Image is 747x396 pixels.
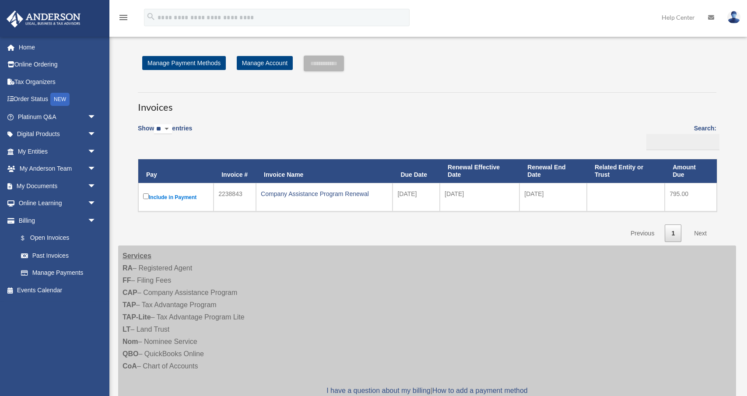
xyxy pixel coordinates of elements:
[88,160,105,178] span: arrow_drop_down
[123,338,138,345] strong: Nom
[519,183,587,211] td: [DATE]
[88,177,105,195] span: arrow_drop_down
[6,212,105,229] a: Billingarrow_drop_down
[665,224,681,242] a: 1
[6,56,109,74] a: Online Ordering
[123,264,133,272] strong: RA
[440,159,519,183] th: Renewal Effective Date: activate to sort column ascending
[123,277,131,284] strong: FF
[646,134,719,151] input: Search:
[6,126,109,143] a: Digital Productsarrow_drop_down
[123,252,151,259] strong: Services
[123,301,136,308] strong: TAP
[146,12,156,21] i: search
[143,193,149,199] input: Include in Payment
[6,160,109,178] a: My Anderson Teamarrow_drop_down
[138,159,214,183] th: Pay: activate to sort column descending
[154,124,172,134] select: Showentries
[665,183,717,211] td: 795.00
[88,108,105,126] span: arrow_drop_down
[123,362,137,370] strong: CoA
[6,39,109,56] a: Home
[118,12,129,23] i: menu
[214,183,256,211] td: 2238843
[26,233,30,244] span: $
[6,281,109,299] a: Events Calendar
[88,212,105,230] span: arrow_drop_down
[261,188,388,200] div: Company Assistance Program Renewal
[624,224,661,242] a: Previous
[214,159,256,183] th: Invoice #: activate to sort column ascending
[643,123,716,150] label: Search:
[138,123,192,143] label: Show entries
[88,143,105,161] span: arrow_drop_down
[138,92,716,114] h3: Invoices
[237,56,293,70] a: Manage Account
[123,326,130,333] strong: LT
[393,183,440,211] td: [DATE]
[88,126,105,144] span: arrow_drop_down
[440,183,519,211] td: [DATE]
[50,93,70,106] div: NEW
[727,11,740,24] img: User Pic
[12,247,105,264] a: Past Invoices
[143,192,209,203] label: Include in Payment
[432,387,528,394] a: How to add a payment method
[12,229,101,247] a: $Open Invoices
[6,91,109,109] a: Order StatusNEW
[4,11,83,28] img: Anderson Advisors Platinum Portal
[6,195,109,212] a: Online Learningarrow_drop_down
[6,177,109,195] a: My Documentsarrow_drop_down
[587,159,665,183] th: Related Entity or Trust: activate to sort column ascending
[6,73,109,91] a: Tax Organizers
[326,387,430,394] a: I have a question about my billing
[687,224,713,242] a: Next
[393,159,440,183] th: Due Date: activate to sort column ascending
[123,289,137,296] strong: CAP
[123,350,138,357] strong: QBO
[519,159,587,183] th: Renewal End Date: activate to sort column ascending
[12,264,105,282] a: Manage Payments
[256,159,393,183] th: Invoice Name: activate to sort column ascending
[142,56,226,70] a: Manage Payment Methods
[118,15,129,23] a: menu
[123,313,151,321] strong: TAP-Lite
[6,108,109,126] a: Platinum Q&Aarrow_drop_down
[6,143,109,160] a: My Entitiesarrow_drop_down
[88,195,105,213] span: arrow_drop_down
[665,159,717,183] th: Amount Due: activate to sort column ascending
